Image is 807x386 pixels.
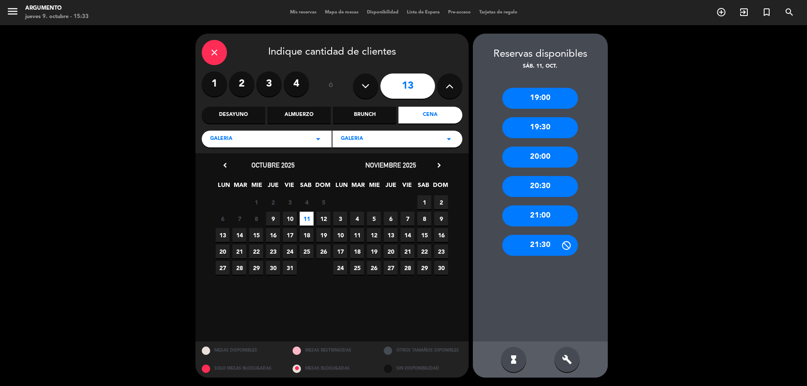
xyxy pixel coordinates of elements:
[365,161,416,169] span: noviembre 2025
[195,341,287,360] div: MESAS DISPONIBLES
[384,244,398,258] span: 20
[509,354,519,365] i: hourglass_full
[367,180,381,194] span: MIE
[317,71,345,101] div: ó
[444,10,475,15] span: Pre-acceso
[363,10,403,15] span: Disponibilidad
[249,212,263,226] span: 8
[434,228,448,242] span: 16
[315,180,329,194] span: DOM
[367,244,381,258] span: 19
[233,180,247,194] span: MAR
[229,71,254,97] label: 2
[341,135,363,143] span: GALERIA
[401,228,414,242] span: 14
[475,10,522,15] span: Tarjetas de regalo
[417,261,431,275] span: 29
[739,7,749,17] i: exit_to_app
[784,7,794,17] i: search
[232,228,246,242] span: 14
[350,244,364,258] span: 18
[202,107,265,123] div: Desayuno
[434,244,448,258] span: 23
[300,244,314,258] span: 25
[333,244,347,258] span: 17
[417,244,431,258] span: 22
[502,176,578,197] div: 20:30
[249,195,263,209] span: 1
[283,228,297,242] span: 17
[401,261,414,275] span: 28
[249,228,263,242] span: 15
[377,360,469,378] div: SIN DISPONIBILIDAD
[283,195,297,209] span: 3
[216,261,229,275] span: 27
[367,261,381,275] span: 26
[284,71,309,97] label: 4
[266,212,280,226] span: 9
[267,107,331,123] div: Almuerzo
[216,244,229,258] span: 20
[202,71,227,97] label: 1
[417,195,431,209] span: 1
[266,195,280,209] span: 2
[433,180,447,194] span: DOM
[716,7,726,17] i: add_circle_outline
[266,180,280,194] span: JUE
[232,244,246,258] span: 21
[350,212,364,226] span: 4
[398,107,462,123] div: Cena
[316,244,330,258] span: 26
[434,212,448,226] span: 9
[434,195,448,209] span: 2
[417,228,431,242] span: 15
[209,47,219,58] i: close
[217,180,231,194] span: LUN
[502,117,578,138] div: 19:30
[400,180,414,194] span: VIE
[473,63,608,71] div: sáb. 11, oct.
[283,244,297,258] span: 24
[367,228,381,242] span: 12
[299,180,313,194] span: SAB
[232,261,246,275] span: 28
[251,161,295,169] span: octubre 2025
[444,134,454,144] i: arrow_drop_down
[351,180,365,194] span: MAR
[286,341,377,360] div: MESAS RESTRINGIDAS
[316,212,330,226] span: 12
[249,261,263,275] span: 29
[350,261,364,275] span: 25
[417,180,430,194] span: SAB
[210,135,232,143] span: Galeria
[384,212,398,226] span: 6
[313,134,323,144] i: arrow_drop_down
[25,4,89,13] div: Argumento
[250,180,264,194] span: MIE
[350,228,364,242] span: 11
[384,180,398,194] span: JUE
[249,244,263,258] span: 22
[333,261,347,275] span: 24
[333,212,347,226] span: 3
[25,13,89,21] div: jueves 9. octubre - 15:33
[335,180,348,194] span: LUN
[6,5,19,21] button: menu
[283,261,297,275] span: 31
[401,212,414,226] span: 7
[256,71,282,97] label: 3
[300,212,314,226] span: 11
[384,261,398,275] span: 27
[202,40,462,65] div: Indique cantidad de clientes
[502,235,578,256] div: 21:30
[316,228,330,242] span: 19
[266,244,280,258] span: 23
[300,195,314,209] span: 4
[286,10,321,15] span: Mis reservas
[403,10,444,15] span: Lista de Espera
[286,360,377,378] div: MESAS BLOQUEADAS
[232,212,246,226] span: 7
[762,7,772,17] i: turned_in_not
[216,212,229,226] span: 6
[384,228,398,242] span: 13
